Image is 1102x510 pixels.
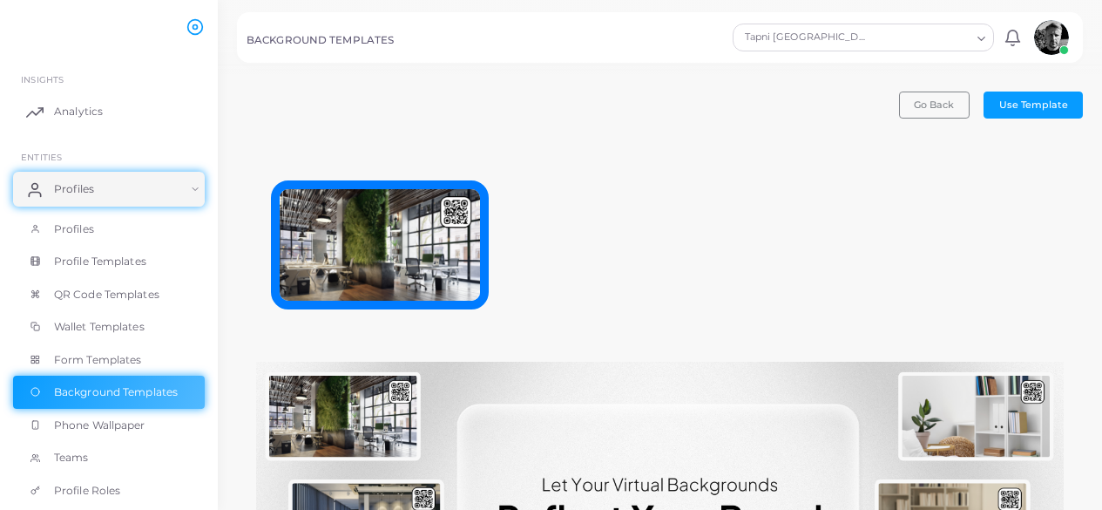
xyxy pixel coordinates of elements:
[733,24,994,51] div: Search for option
[13,94,205,129] a: Analytics
[984,92,1083,118] button: Use Template
[870,28,970,47] input: Search for option
[13,245,205,278] a: Profile Templates
[54,450,89,466] span: Teams
[13,278,205,311] a: QR Code Templates
[742,29,869,46] span: Tapni [GEOGRAPHIC_DATA]
[54,287,159,303] span: QR Code Templates
[13,474,205,507] a: Profile Roles
[13,343,205,377] a: Form Templates
[999,99,1068,111] span: Use Template
[54,221,94,237] span: Profiles
[54,352,142,368] span: Form Templates
[54,254,146,269] span: Profile Templates
[54,181,94,197] span: Profiles
[54,483,120,499] span: Profile Roles
[1034,20,1069,55] img: avatar
[21,74,64,85] span: INSIGHTS
[54,418,145,433] span: Phone Wallpaper
[13,310,205,343] a: Wallet Templates
[21,152,62,162] span: ENTITIES
[54,384,178,400] span: Background Templates
[13,441,205,474] a: Teams
[247,34,394,46] h5: BACKGROUND TEMPLATES
[899,92,970,118] button: Go Back
[54,104,103,119] span: Analytics
[13,213,205,246] a: Profiles
[13,376,205,409] a: Background Templates
[1029,20,1073,55] a: avatar
[13,172,205,207] a: Profiles
[914,99,954,111] span: Go Back
[13,409,205,442] a: Phone Wallpaper
[271,180,489,309] img: b412732163592d0e627cda70779199d223e25f18343f39675eb58f9f17edb314.png
[54,319,145,335] span: Wallet Templates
